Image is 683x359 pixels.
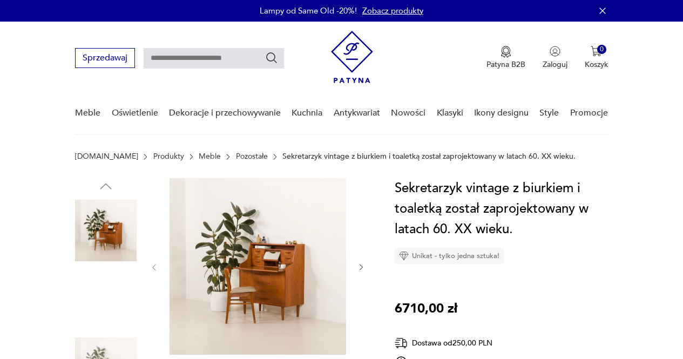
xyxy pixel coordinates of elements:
a: Pozostałe [236,152,268,161]
p: Zaloguj [543,59,567,70]
img: Ikona koszyka [591,46,601,57]
a: Produkty [153,152,184,161]
img: Ikona dostawy [395,336,408,350]
h1: Sekretarzyk vintage z biurkiem i toaletką został zaprojektowany w latach 60. XX wieku. [395,178,608,240]
img: Ikona diamentu [399,251,409,261]
a: Meble [199,152,221,161]
a: Style [539,92,559,134]
a: Meble [75,92,100,134]
img: Zdjęcie produktu Sekretarzyk vintage z biurkiem i toaletką został zaprojektowany w latach 60. XX ... [170,178,346,355]
p: Lampy od Same Old -20%! [260,5,357,16]
img: Zdjęcie produktu Sekretarzyk vintage z biurkiem i toaletką został zaprojektowany w latach 60. XX ... [75,269,137,330]
img: Ikona medalu [501,46,511,58]
a: Oświetlenie [112,92,158,134]
a: Promocje [570,92,608,134]
a: Antykwariat [334,92,380,134]
p: Koszyk [585,59,608,70]
a: Dekoracje i przechowywanie [169,92,281,134]
a: Ikona medaluPatyna B2B [486,46,525,70]
a: Ikony designu [474,92,529,134]
button: Sprzedawaj [75,48,135,68]
button: Zaloguj [543,46,567,70]
p: Patyna B2B [486,59,525,70]
div: Dostawa od 250,00 PLN [395,336,524,350]
button: Patyna B2B [486,46,525,70]
button: 0Koszyk [585,46,608,70]
a: Sprzedawaj [75,55,135,63]
img: Ikonka użytkownika [550,46,560,57]
a: [DOMAIN_NAME] [75,152,138,161]
div: Unikat - tylko jedna sztuka! [395,248,504,264]
a: Zobacz produkty [362,5,423,16]
button: Szukaj [265,51,278,64]
a: Nowości [391,92,425,134]
p: Sekretarzyk vintage z biurkiem i toaletką został zaprojektowany w latach 60. XX wieku. [282,152,576,161]
img: Zdjęcie produktu Sekretarzyk vintage z biurkiem i toaletką został zaprojektowany w latach 60. XX ... [75,200,137,261]
a: Klasyki [437,92,463,134]
img: Patyna - sklep z meblami i dekoracjami vintage [331,31,373,83]
a: Kuchnia [292,92,322,134]
p: 6710,00 zł [395,299,457,319]
div: 0 [597,45,606,54]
